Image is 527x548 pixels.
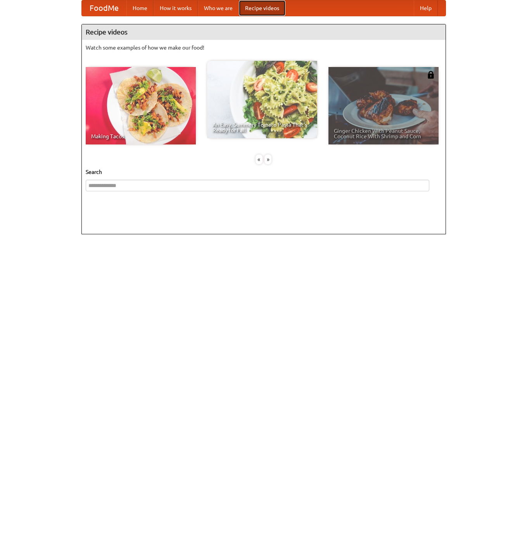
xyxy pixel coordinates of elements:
h4: Recipe videos [82,24,446,40]
p: Watch some examples of how we make our food! [86,44,442,52]
img: 483408.png [427,71,435,79]
a: Help [414,0,438,16]
h5: Search [86,168,442,176]
div: » [264,155,271,164]
span: Making Tacos [91,134,190,139]
a: Who we are [198,0,239,16]
span: An Easy, Summery Tomato Pasta That's Ready for Fall [213,122,312,133]
a: Making Tacos [86,67,196,144]
a: How it works [154,0,198,16]
a: FoodMe [82,0,126,16]
a: Home [126,0,154,16]
a: An Easy, Summery Tomato Pasta That's Ready for Fall [207,61,317,138]
div: « [256,155,263,164]
a: Recipe videos [239,0,285,16]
